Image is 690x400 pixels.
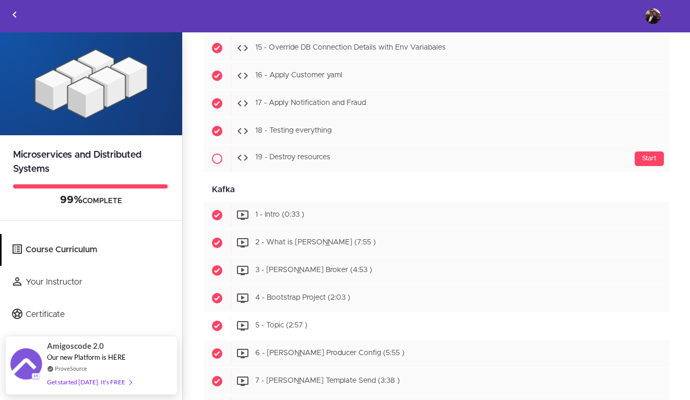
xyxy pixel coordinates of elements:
a: Completed item 2 - What is [PERSON_NAME] (7:55 ) [204,229,669,256]
span: Completed item [204,34,231,62]
span: Completed item [204,202,231,229]
div: Start [635,151,664,166]
a: ProveSource [55,364,87,373]
span: 7 - [PERSON_NAME] Template Send (3:38 ) [255,378,400,385]
span: 99% [60,195,82,205]
span: Completed item [204,285,231,312]
span: Completed item [204,62,231,89]
div: COMPLETE [13,194,169,207]
a: Course Curriculum [2,234,182,266]
a: Completed item 17 - Apply Notification and Fraud [204,90,669,117]
span: 3 - [PERSON_NAME] Broker (4:53 ) [255,267,372,274]
span: 16 - Apply Customer yaml [255,72,342,79]
a: Completed item 18 - Testing everything [204,117,669,145]
a: Completed item 15 - Override DB Connection Details with Env Variabales [204,34,669,62]
span: 6 - [PERSON_NAME] Producer Config (5:55 ) [255,350,405,357]
div: Get started [DATE]. It's FREE [47,376,132,388]
span: Completed item [204,90,231,117]
a: Certificate [2,299,182,331]
span: 19 - Destroy resources [255,154,330,161]
img: franzlocarno@gmail.com [645,8,661,24]
a: Completed item 16 - Apply Customer yaml [204,62,669,89]
img: provesource social proof notification image [10,348,42,382]
span: 2 - What is [PERSON_NAME] (7:55 ) [255,239,376,246]
a: Completed item 1 - Intro (0:33 ) [204,202,669,229]
span: Completed item [204,368,231,395]
span: Our new Platform is HERE [47,353,126,361]
span: 5 - Topic (2:57 ) [255,322,307,330]
span: Completed item [204,257,231,284]
span: 1 - Intro (0:33 ) [255,211,304,219]
span: 4 - Bootstrap Project (2:03 ) [255,295,350,302]
div: Kafka [204,178,669,202]
a: Completed item 5 - Topic (2:57 ) [204,312,669,339]
a: Completed item 3 - [PERSON_NAME] Broker (4:53 ) [204,257,669,284]
span: 17 - Apply Notification and Fraud [255,100,366,107]
svg: Back to courses [8,8,21,21]
span: Amigoscode 2.0 [47,340,104,352]
span: Completed item [204,340,231,367]
a: Back to courses [1,1,29,32]
a: Completed item 6 - [PERSON_NAME] Producer Config (5:55 ) [204,340,669,367]
a: Your Instructor [2,266,182,298]
span: Completed item [204,312,231,339]
span: Completed item [204,229,231,256]
a: Completed item 7 - [PERSON_NAME] Template Send (3:38 ) [204,368,669,395]
a: Start 19 - Destroy resources [204,145,669,172]
span: Completed item [204,117,231,145]
a: Completed item 4 - Bootstrap Project (2:03 ) [204,285,669,312]
span: 18 - Testing everything [255,127,331,135]
span: 15 - Override DB Connection Details with Env Variabales [255,44,446,52]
